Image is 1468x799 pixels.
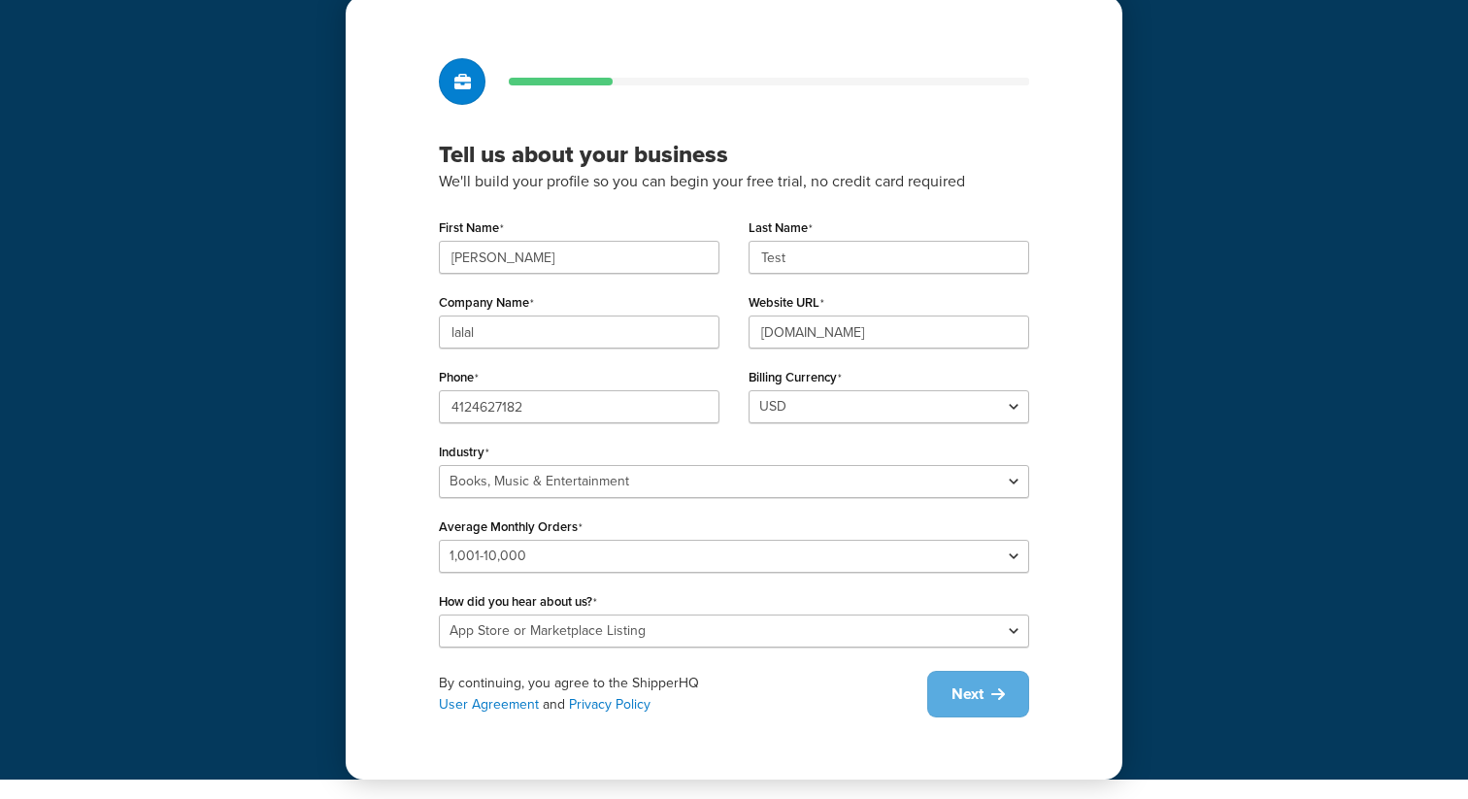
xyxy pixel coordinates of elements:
label: Company Name [439,295,534,311]
div: By continuing, you agree to the ShipperHQ and [439,673,927,716]
label: Industry [439,445,489,460]
label: Last Name [749,220,813,236]
a: Privacy Policy [569,694,651,715]
label: Average Monthly Orders [439,519,583,535]
label: How did you hear about us? [439,594,597,610]
a: User Agreement [439,694,539,715]
label: Billing Currency [749,370,842,385]
h3: Tell us about your business [439,140,1029,169]
label: Phone [439,370,479,385]
label: Website URL [749,295,824,311]
label: First Name [439,220,504,236]
p: We'll build your profile so you can begin your free trial, no credit card required [439,169,1029,194]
